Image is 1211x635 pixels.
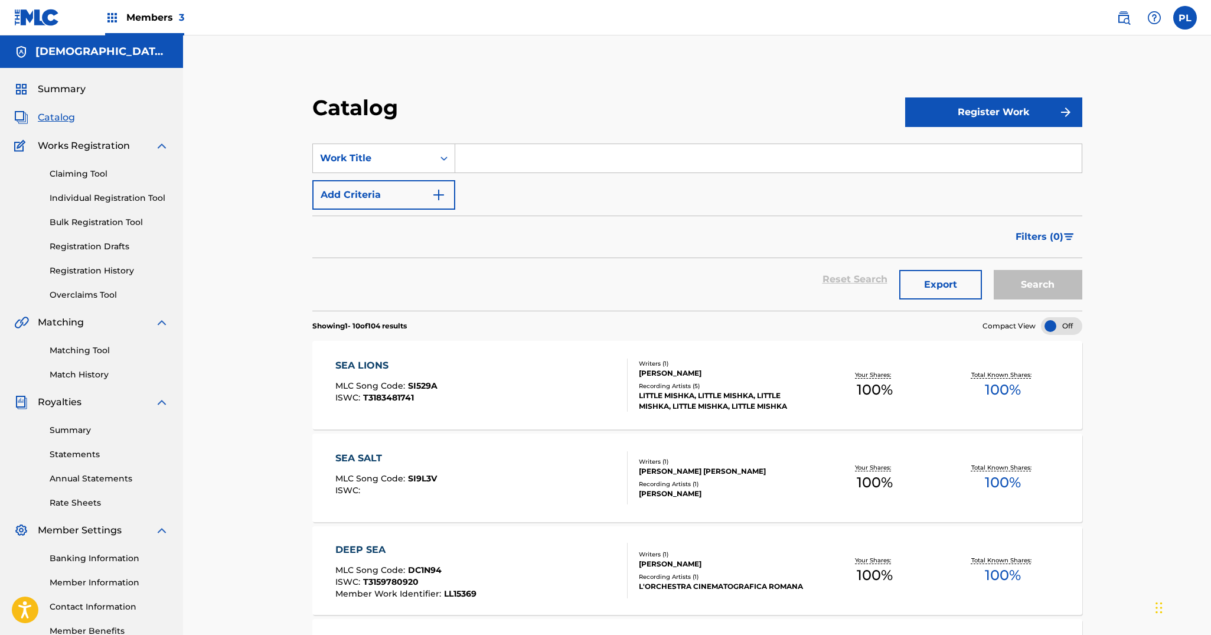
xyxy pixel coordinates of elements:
span: MLC Song Code : [335,473,408,484]
form: Search Form [312,144,1082,311]
div: Chatt-widget [1152,578,1211,635]
span: Member Work Identifier : [335,588,444,599]
img: Top Rightsholders [105,11,119,25]
a: Member Information [50,577,169,589]
div: Writers ( 1 ) [639,550,811,559]
span: T3159780920 [363,577,419,587]
a: Statements [50,448,169,461]
div: DEEP SEA [335,543,476,557]
span: MLC Song Code : [335,565,408,575]
p: Your Shares: [855,370,894,379]
span: LL15369 [444,588,476,599]
a: Annual Statements [50,473,169,485]
img: Works Registration [14,139,30,153]
span: MLC Song Code : [335,380,408,391]
a: Banking Information [50,552,169,565]
p: Showing 1 - 10 of 104 results [312,321,407,331]
div: Recording Artists ( 1 ) [639,480,811,489]
img: Summary [14,82,28,96]
div: Writers ( 1 ) [639,359,811,368]
span: Summary [38,82,86,96]
a: Registration Drafts [50,240,169,253]
button: Add Criteria [312,180,455,210]
span: 100 % [985,472,1021,493]
span: 100 % [857,565,893,586]
a: SEA LIONSMLC Song Code:SI529AISWC:T3183481741Writers (1)[PERSON_NAME]Recording Artists (5)LITTLE ... [312,341,1082,429]
a: Summary [50,424,169,437]
a: Rate Sheets [50,497,169,509]
p: Your Shares: [855,556,894,565]
a: CatalogCatalog [14,110,75,125]
img: filter [1064,233,1074,240]
iframe: Chat Widget [1152,578,1211,635]
span: DC1N94 [408,565,442,575]
img: f7272a7cc735f4ea7f67.svg [1059,105,1073,119]
span: SI529A [408,380,438,391]
button: Filters (0) [1008,222,1082,252]
span: ISWC : [335,392,363,403]
h2: Catalog [312,95,404,121]
div: L'ORCHESTRA CINEMATOGRAFICA ROMANA [639,581,811,592]
img: Member Settings [14,523,28,538]
p: Total Known Shares: [971,556,1034,565]
a: Registration History [50,265,169,277]
button: Register Work [905,97,1082,127]
span: 100 % [985,379,1021,400]
img: expand [155,523,169,538]
a: Match History [50,369,169,381]
img: help [1147,11,1161,25]
span: Works Registration [38,139,130,153]
span: T3183481741 [363,392,414,403]
img: Accounts [14,45,28,59]
div: Help [1143,6,1166,30]
div: [PERSON_NAME] [639,489,811,499]
div: Dra [1155,590,1163,626]
button: Export [899,270,982,299]
a: Public Search [1112,6,1135,30]
div: [PERSON_NAME] [639,368,811,379]
div: LITTLE MISHKA, LITTLE MISHKA, LITTLE MISHKA, LITTLE MISHKA, LITTLE MISHKA [639,390,811,412]
a: DEEP SEAMLC Song Code:DC1N94ISWC:T3159780920Member Work Identifier:LL15369Writers (1)[PERSON_NAME... [312,526,1082,615]
a: Individual Registration Tool [50,192,169,204]
a: Contact Information [50,601,169,613]
div: [PERSON_NAME] [PERSON_NAME] [639,466,811,477]
div: SEA LIONS [335,359,438,373]
span: ISWC : [335,485,363,496]
img: Catalog [14,110,28,125]
img: Matching [14,315,29,330]
a: Overclaims Tool [50,289,169,301]
span: Royalties [38,395,81,409]
span: Matching [38,315,84,330]
img: search [1117,11,1131,25]
a: SEA SALTMLC Song Code:SI9L3VISWC:Writers (1)[PERSON_NAME] [PERSON_NAME]Recording Artists (1)[PERS... [312,434,1082,522]
h5: LADY OF THE LAKE MUSIC AB [35,45,169,58]
p: Total Known Shares: [971,370,1034,379]
span: 3 [179,12,184,23]
span: ISWC : [335,577,363,587]
div: User Menu [1173,6,1197,30]
span: 100 % [857,472,893,493]
p: Your Shares: [855,463,894,472]
p: Total Known Shares: [971,463,1034,472]
a: Matching Tool [50,344,169,357]
div: Work Title [320,151,426,165]
a: SummarySummary [14,82,86,96]
div: [PERSON_NAME] [639,559,811,569]
span: Members [126,11,184,24]
img: expand [155,139,169,153]
img: MLC Logo [14,9,60,26]
div: Recording Artists ( 5 ) [639,382,811,390]
span: SI9L3V [408,473,437,484]
span: Filters ( 0 ) [1016,230,1063,244]
a: Claiming Tool [50,168,169,180]
span: Compact View [982,321,1036,331]
iframe: Resource Center [1178,432,1211,527]
img: expand [155,395,169,409]
img: 9d2ae6d4665cec9f34b9.svg [432,188,446,202]
img: expand [155,315,169,330]
span: Member Settings [38,523,122,538]
img: Royalties [14,395,28,409]
a: Bulk Registration Tool [50,216,169,229]
div: Recording Artists ( 1 ) [639,572,811,581]
span: Catalog [38,110,75,125]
